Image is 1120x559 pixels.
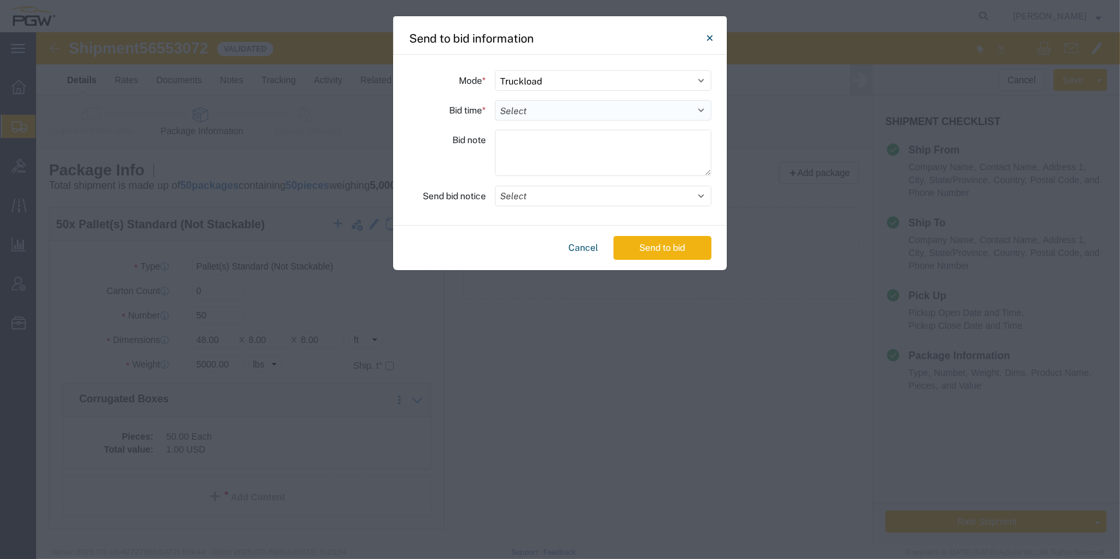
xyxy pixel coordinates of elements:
label: Send bid notice [423,186,486,206]
button: Cancel [563,236,603,260]
h4: Send to bid information [409,30,534,47]
button: Select [495,186,711,206]
button: Send to bid [613,236,711,260]
label: Bid note [452,130,486,150]
label: Mode [459,70,486,91]
label: Bid time [449,100,486,121]
button: Close [697,25,722,51]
